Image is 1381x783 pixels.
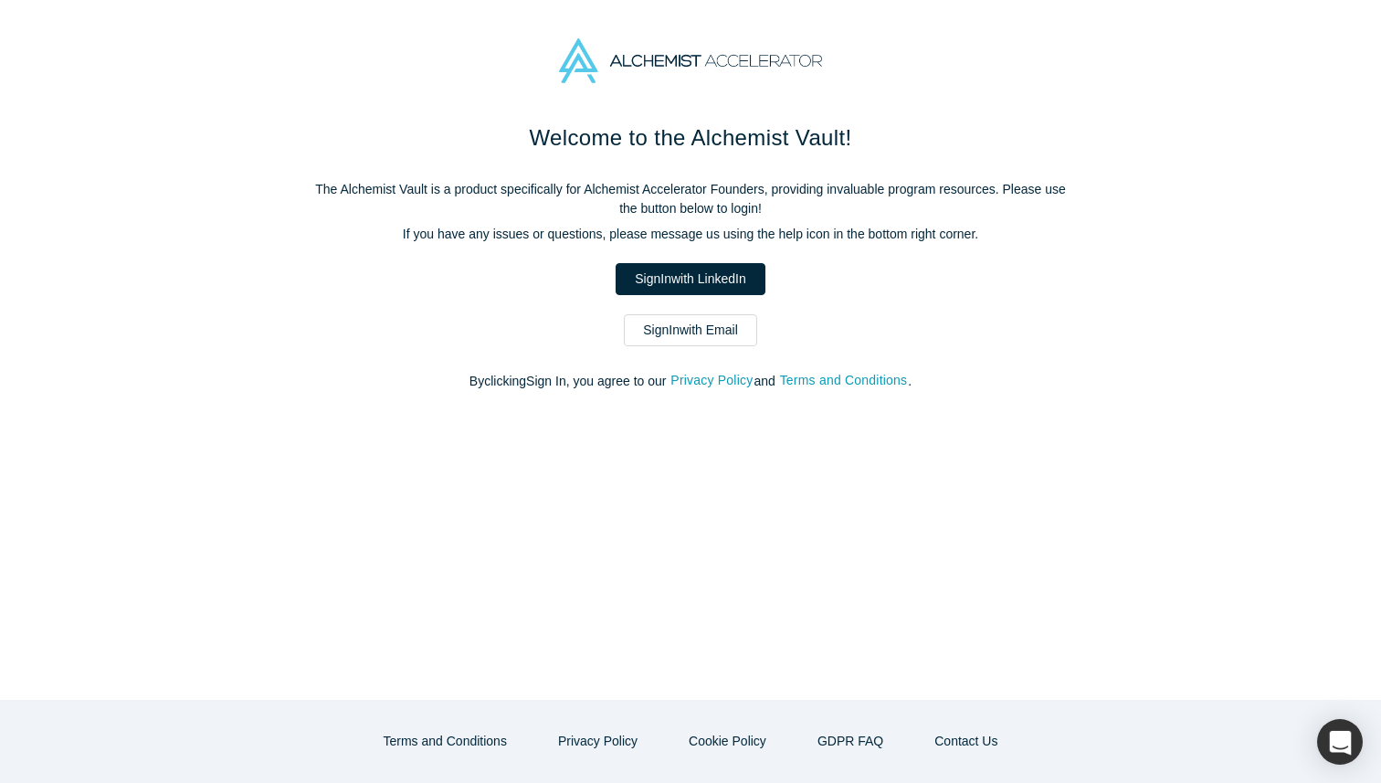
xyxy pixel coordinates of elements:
button: Contact Us [915,725,1017,757]
a: GDPR FAQ [798,725,902,757]
p: By clicking Sign In , you agree to our and . [307,372,1074,391]
button: Terms and Conditions [364,725,526,757]
a: SignInwith LinkedIn [616,263,764,295]
button: Privacy Policy [669,370,754,391]
button: Cookie Policy [669,725,785,757]
img: Alchemist Accelerator Logo [559,38,822,83]
button: Privacy Policy [539,725,657,757]
button: Terms and Conditions [779,370,909,391]
h1: Welcome to the Alchemist Vault! [307,122,1074,154]
a: SignInwith Email [624,314,757,346]
p: The Alchemist Vault is a product specifically for Alchemist Accelerator Founders, providing inval... [307,180,1074,218]
p: If you have any issues or questions, please message us using the help icon in the bottom right co... [307,225,1074,244]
